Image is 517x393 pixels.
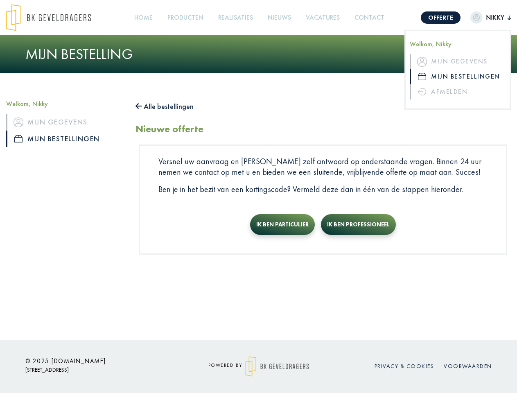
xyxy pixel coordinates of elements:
img: logo [245,356,309,377]
img: icon [418,73,426,80]
p: Versnel uw aanvraag en [PERSON_NAME] zelf antwoord op onderstaande vragen. Binnen 24 uur nemen we... [158,156,488,177]
a: Afmelden [410,84,506,99]
a: iconMijn gegevens [410,54,506,69]
a: iconMijn bestellingen [410,69,506,84]
a: Home [131,9,156,27]
p: Ben je in het bezit van een kortingscode? Vermeld deze dan in één van de stappen hieronder. [158,184,488,194]
a: Privacy & cookies [375,362,434,370]
h1: Mijn bestelling [25,45,492,63]
button: Ik ben particulier [250,214,315,235]
img: icon [418,88,426,95]
img: icon [417,57,427,67]
span: Nikky [483,13,508,23]
div: powered by [185,356,332,377]
a: Offerte [421,11,461,24]
img: dummypic.png [470,11,483,24]
h5: Welkom, Nikky [6,100,123,108]
a: Realisaties [215,9,256,27]
img: icon [14,135,23,142]
p: [STREET_ADDRESS] [25,365,173,375]
a: iconMijn bestellingen [6,131,123,147]
button: Alle bestellingen [135,100,194,113]
div: Nikky [404,30,511,110]
img: icon [14,117,23,127]
a: Vacatures [303,9,343,27]
button: Ik ben professioneel [321,214,396,235]
a: Nieuws [264,9,294,27]
h5: Welkom, Nikky [410,40,506,48]
button: Nikky [470,11,511,24]
h2: Nieuwe offerte [135,123,203,135]
a: Contact [351,9,388,27]
a: iconMijn gegevens [6,114,123,130]
a: Producten [164,9,207,27]
h6: © 2025 [DOMAIN_NAME] [25,357,173,365]
a: Voorwaarden [444,362,492,370]
img: logo [6,4,91,31]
